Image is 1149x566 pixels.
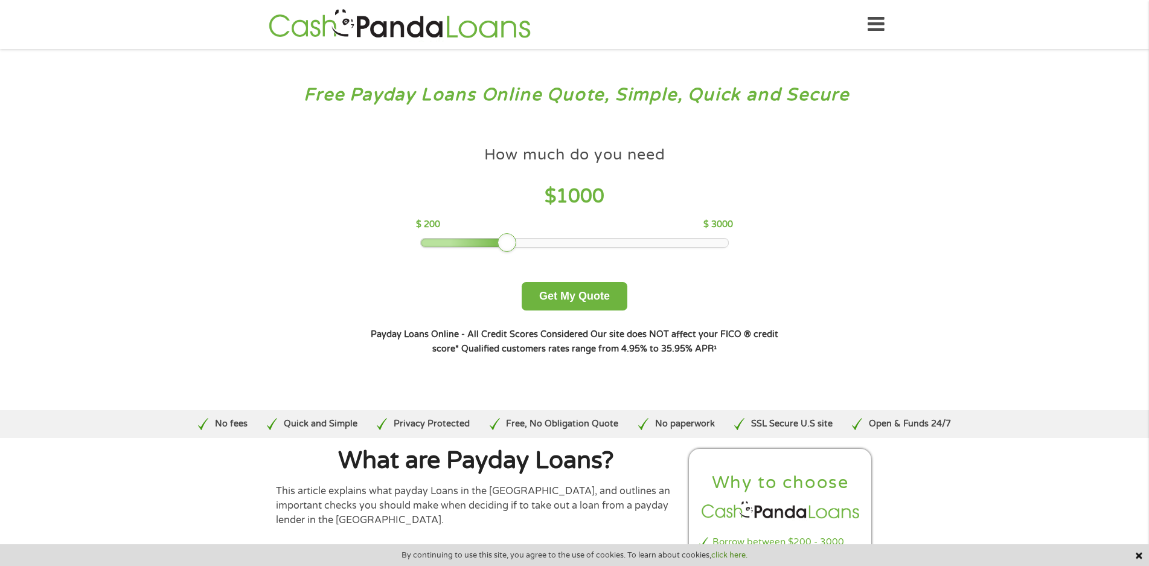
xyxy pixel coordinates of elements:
[265,7,534,42] img: GetLoanNow Logo
[655,417,715,431] p: No paperwork
[416,184,733,209] h4: $
[276,484,677,528] p: This article explains what payday Loans in the [GEOGRAPHIC_DATA], and outlines an important check...
[699,535,862,549] li: Borrow between $200 - 3000
[371,329,588,339] strong: Payday Loans Online - All Credit Scores Considered
[416,218,440,231] p: $ 200
[402,551,747,559] span: By continuing to use this site, you agree to the use of cookies. To learn about cookies,
[484,145,665,165] h4: How much do you need
[751,417,833,431] p: SSL Secure U.S site
[284,417,357,431] p: Quick and Simple
[711,550,747,560] a: click here.
[699,472,862,494] h2: Why to choose
[432,329,778,354] strong: Our site does NOT affect your FICO ® credit score*
[703,218,733,231] p: $ 3000
[276,449,677,473] h1: What are Payday Loans?
[869,417,951,431] p: Open & Funds 24/7
[215,417,248,431] p: No fees
[506,417,618,431] p: Free, No Obligation Quote
[556,185,604,208] span: 1000
[394,417,470,431] p: Privacy Protected
[35,84,1115,106] h3: Free Payday Loans Online Quote, Simple, Quick and Secure
[461,344,717,354] strong: Qualified customers rates range from 4.95% to 35.95% APR¹
[522,282,627,310] button: Get My Quote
